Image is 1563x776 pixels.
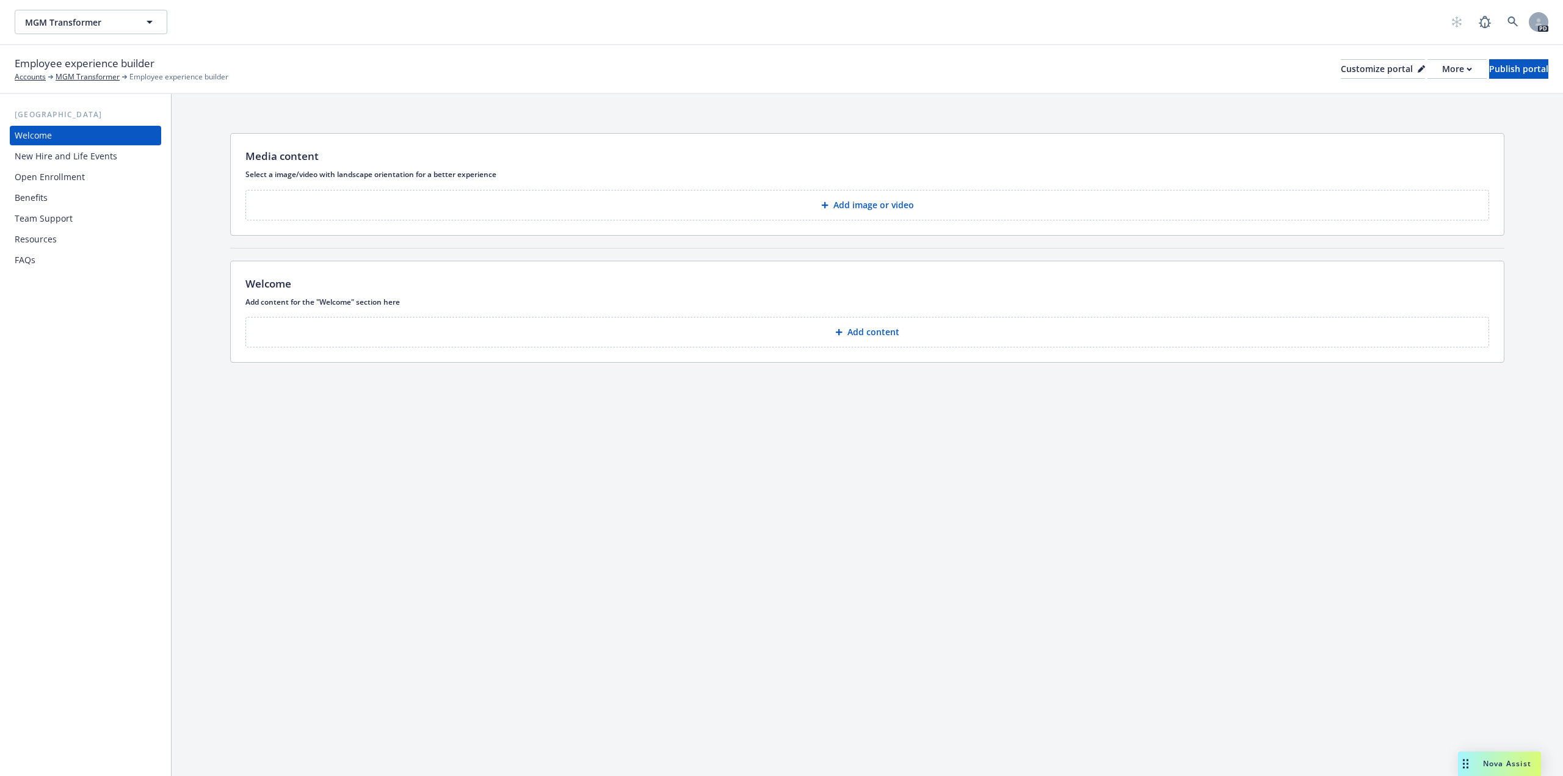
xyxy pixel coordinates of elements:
button: Customize portal [1341,59,1425,79]
a: Accounts [15,71,46,82]
p: Add content for the "Welcome" section here [245,297,1489,307]
span: MGM Transformer [25,16,131,29]
div: Open Enrollment [15,167,85,187]
button: Add content [245,317,1489,347]
button: MGM Transformer [15,10,167,34]
a: New Hire and Life Events [10,147,161,166]
div: Benefits [15,188,48,208]
a: MGM Transformer [56,71,120,82]
div: More [1442,60,1472,78]
button: Add image or video [245,190,1489,220]
a: FAQs [10,250,161,270]
div: Team Support [15,209,73,228]
a: Benefits [10,188,161,208]
p: Welcome [245,276,291,292]
p: Add content [847,326,899,338]
a: Resources [10,230,161,249]
button: Nova Assist [1458,752,1541,776]
p: Add image or video [833,199,914,211]
a: Open Enrollment [10,167,161,187]
div: Customize portal [1341,60,1425,78]
div: FAQs [15,250,35,270]
a: Report a Bug [1473,10,1497,34]
a: Start snowing [1445,10,1469,34]
p: Media content [245,148,319,164]
button: Publish portal [1489,59,1548,79]
div: [GEOGRAPHIC_DATA] [10,109,161,121]
a: Welcome [10,126,161,145]
span: Nova Assist [1483,758,1531,769]
a: Team Support [10,209,161,228]
div: Welcome [15,126,52,145]
button: More [1427,59,1487,79]
div: Resources [15,230,57,249]
span: Employee experience builder [129,71,228,82]
span: Employee experience builder [15,56,154,71]
a: Search [1501,10,1525,34]
div: Publish portal [1489,60,1548,78]
p: Select a image/video with landscape orientation for a better experience [245,169,1489,179]
div: New Hire and Life Events [15,147,117,166]
div: Drag to move [1458,752,1473,776]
